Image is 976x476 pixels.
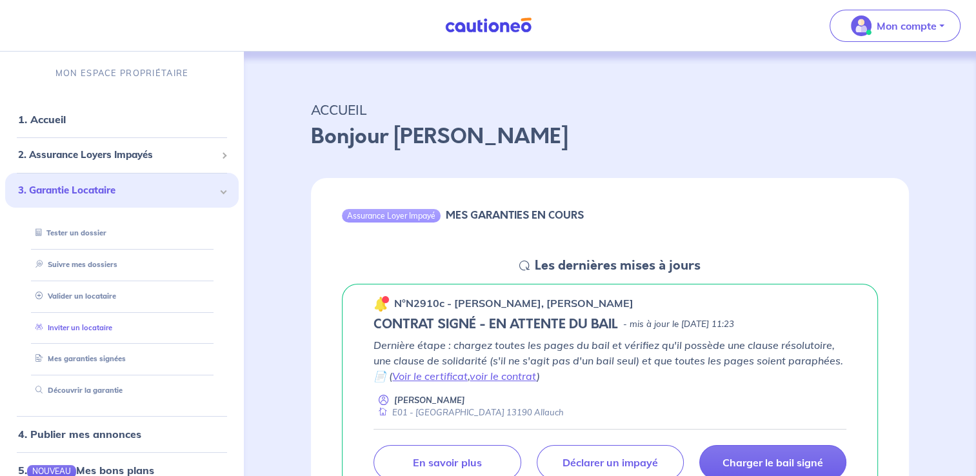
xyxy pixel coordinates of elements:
div: Suivre mes dossiers [21,254,223,275]
h5: Les dernières mises à jours [535,258,701,273]
p: MON ESPACE PROPRIÉTAIRE [55,67,188,79]
a: Mes garanties signées [30,354,126,363]
h5: CONTRAT SIGNÉ - EN ATTENTE DU BAIL [373,317,618,332]
div: 4. Publier mes annonces [5,421,239,447]
a: Voir le certificat [392,370,468,382]
p: Charger le bail signé [722,456,823,469]
span: 3. Garantie Locataire [18,183,216,198]
div: Assurance Loyer Impayé [342,209,441,222]
h6: MES GARANTIES EN COURS [446,209,584,221]
a: voir le contrat [470,370,537,382]
a: Valider un locataire [30,292,116,301]
div: Mes garanties signées [21,348,223,370]
p: Déclarer un impayé [563,456,658,469]
a: Suivre mes dossiers [30,260,117,269]
div: E01 - [GEOGRAPHIC_DATA] 13190 Allauch [373,406,564,419]
a: Inviter un locataire [30,323,112,332]
p: n°N2910c - [PERSON_NAME], [PERSON_NAME] [394,295,633,311]
img: illu_account_valid_menu.svg [851,15,871,36]
span: 2. Assurance Loyers Impayés [18,148,216,163]
a: 4. Publier mes annonces [18,428,141,441]
a: 1. Accueil [18,113,66,126]
img: Cautioneo [440,17,537,34]
img: 🔔 [373,296,389,312]
div: 1. Accueil [5,106,239,132]
p: [PERSON_NAME] [394,394,465,406]
p: Bonjour [PERSON_NAME] [311,121,909,152]
p: Dernière étape : chargez toutes les pages du bail et vérifiez qu'il possède une clause résolutoir... [373,337,846,384]
div: Valider un locataire [21,286,223,307]
div: state: CONTRACT-SIGNED, Context: NEW,CHOOSE-CERTIFICATE,RELATIONSHIP,LESSOR-DOCUMENTS [373,317,846,332]
p: ACCUEIL [311,98,909,121]
div: 3. Garantie Locataire [5,173,239,208]
div: Inviter un locataire [21,317,223,339]
div: 2. Assurance Loyers Impayés [5,143,239,168]
p: - mis à jour le [DATE] 11:23 [623,318,734,331]
p: En savoir plus [413,456,481,469]
div: Tester un dossier [21,223,223,244]
a: Découvrir la garantie [30,386,123,395]
a: Tester un dossier [30,228,106,237]
p: Mon compte [877,18,937,34]
div: Découvrir la garantie [21,380,223,401]
button: illu_account_valid_menu.svgMon compte [830,10,961,42]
